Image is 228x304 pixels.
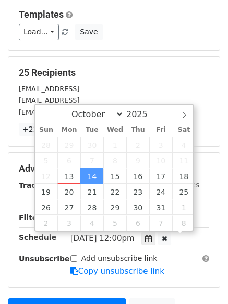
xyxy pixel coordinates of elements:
span: Mon [57,126,80,133]
span: November 1, 2025 [172,199,195,215]
span: October 15, 2025 [103,168,126,184]
span: October 30, 2025 [126,199,149,215]
strong: Tracking [19,181,54,189]
label: Add unsubscribe link [81,253,158,264]
h5: Advanced [19,163,209,174]
strong: Filters [19,213,45,222]
a: +22 more [19,123,63,136]
span: October 31, 2025 [149,199,172,215]
small: [EMAIL_ADDRESS] [19,85,79,93]
span: October 3, 2025 [149,137,172,153]
span: October 23, 2025 [126,184,149,199]
span: November 4, 2025 [80,215,103,231]
strong: Unsubscribe [19,255,70,263]
span: October 21, 2025 [80,184,103,199]
span: October 29, 2025 [103,199,126,215]
span: October 27, 2025 [57,199,80,215]
span: October 28, 2025 [80,199,103,215]
span: October 13, 2025 [57,168,80,184]
span: October 24, 2025 [149,184,172,199]
span: Sun [35,126,58,133]
button: Save [75,24,102,40]
a: Load... [19,24,59,40]
span: November 3, 2025 [57,215,80,231]
span: October 17, 2025 [149,168,172,184]
span: October 2, 2025 [126,137,149,153]
a: Templates [19,9,64,20]
span: October 8, 2025 [103,153,126,168]
span: Fri [149,126,172,133]
span: Tue [80,126,103,133]
small: [EMAIL_ADDRESS] [19,96,79,104]
span: September 29, 2025 [57,137,80,153]
span: Sat [172,126,195,133]
span: November 5, 2025 [103,215,126,231]
span: September 30, 2025 [80,137,103,153]
span: October 18, 2025 [172,168,195,184]
span: October 16, 2025 [126,168,149,184]
strong: Schedule [19,233,56,242]
span: October 20, 2025 [57,184,80,199]
span: November 2, 2025 [35,215,58,231]
span: [DATE] 12:00pm [70,234,135,243]
span: November 6, 2025 [126,215,149,231]
span: October 11, 2025 [172,153,195,168]
span: September 28, 2025 [35,137,58,153]
span: October 4, 2025 [172,137,195,153]
span: October 1, 2025 [103,137,126,153]
input: Year [124,109,161,119]
iframe: Chat Widget [176,254,228,304]
span: Thu [126,126,149,133]
span: October 26, 2025 [35,199,58,215]
span: Wed [103,126,126,133]
span: October 9, 2025 [126,153,149,168]
h5: 25 Recipients [19,67,209,79]
span: October 10, 2025 [149,153,172,168]
small: [EMAIL_ADDRESS][DOMAIN_NAME] [19,108,135,116]
span: October 14, 2025 [80,168,103,184]
a: Copy unsubscribe link [70,267,164,276]
span: October 6, 2025 [57,153,80,168]
span: November 7, 2025 [149,215,172,231]
span: October 22, 2025 [103,184,126,199]
span: October 5, 2025 [35,153,58,168]
span: October 7, 2025 [80,153,103,168]
span: October 25, 2025 [172,184,195,199]
span: October 19, 2025 [35,184,58,199]
span: November 8, 2025 [172,215,195,231]
span: October 12, 2025 [35,168,58,184]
